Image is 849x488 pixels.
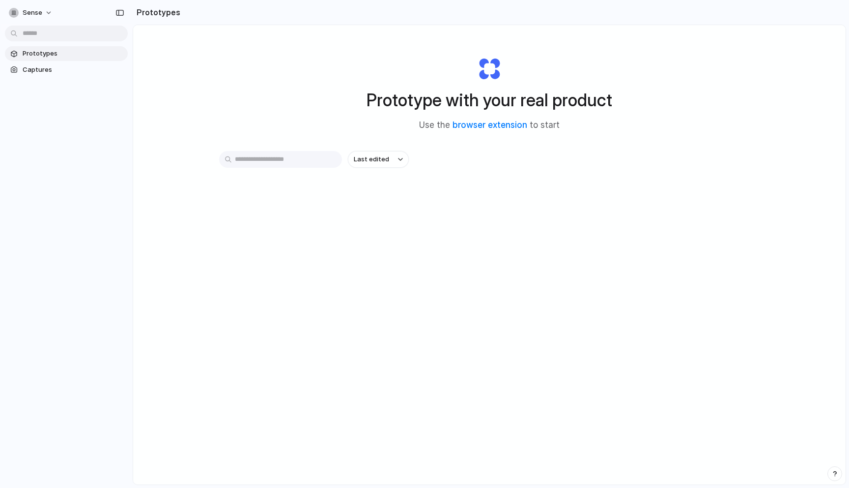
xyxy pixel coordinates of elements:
button: Sense [5,5,57,21]
span: Prototypes [23,49,124,59]
span: Last edited [354,154,389,164]
h1: Prototype with your real product [367,87,612,113]
a: Captures [5,62,128,77]
button: Last edited [348,151,409,168]
a: Prototypes [5,46,128,61]
span: Captures [23,65,124,75]
h2: Prototypes [133,6,180,18]
span: Use the to start [419,119,560,132]
span: Sense [23,8,42,18]
a: browser extension [453,120,527,130]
